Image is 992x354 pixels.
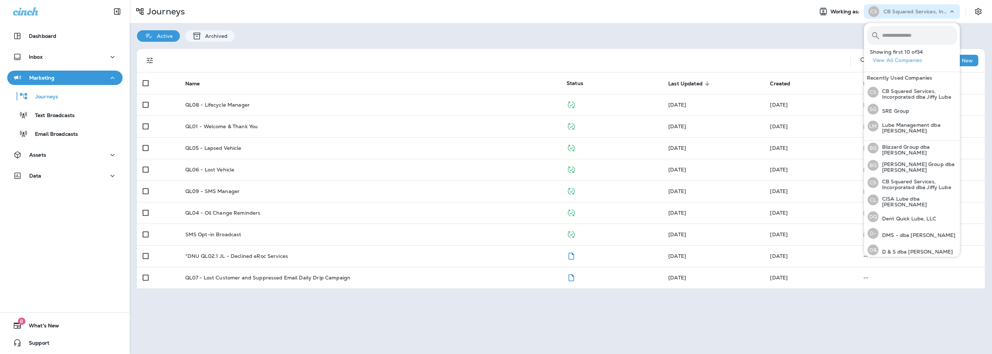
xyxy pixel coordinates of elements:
span: Draft [567,274,576,280]
p: Showing first 10 of 34 [870,49,960,55]
button: Text Broadcasts [7,107,123,122]
td: [DATE] [858,159,985,180]
span: Created [770,81,790,87]
p: Archived [201,33,227,39]
span: Last Triggered [863,81,899,87]
div: CS [868,6,879,17]
span: J-P Scoville [668,188,686,194]
div: D- [868,228,878,239]
button: DQDent Quick Lube, LLC [864,209,960,225]
p: QL01 - Welcome & Thank You [185,124,258,129]
span: Published [567,144,576,151]
button: Search Journeys [856,53,871,68]
span: Status [567,80,583,86]
span: Developer Integrations [668,102,686,108]
p: Inbox [29,54,43,60]
span: Last Updated [668,81,703,87]
span: Working as: [831,9,861,15]
div: BG [868,143,878,153]
p: Marketing [29,75,54,81]
button: Dashboard [7,29,123,43]
p: Assets [29,152,46,158]
button: BGBlizzard Group dba [PERSON_NAME] [864,139,960,157]
p: *DNU QL02.1 JL - Declined eRoc Services [185,253,288,259]
button: LMLube Management dba [PERSON_NAME] [864,117,960,135]
span: J-P Scoville [770,145,788,151]
span: Created [770,80,800,87]
p: Email Broadcasts [28,131,78,138]
span: J-P Scoville [668,210,686,216]
p: Journeys [28,94,58,100]
p: CB Squared Services, Incorporated dba Jiffy Lube [878,179,957,190]
p: Lube Management dba [PERSON_NAME] [878,122,957,134]
button: CSCB Squared Services, Incorporated dba Jiffy Lube [864,84,960,101]
p: QL04 - Oil Change Reminders [185,210,261,216]
p: Text Broadcasts [28,112,75,119]
span: J-P Scoville [668,145,686,151]
span: Name [185,80,209,87]
p: CB Squared Services, Incorporated dba Jiffy Lube [883,9,948,14]
button: 8What's New [7,318,123,333]
span: J-P Scoville [770,274,788,281]
td: [DATE] [858,137,985,159]
p: CB Squared Services, Incorporated dba Jiffy Lube [878,88,957,100]
p: CISA Lube dba [PERSON_NAME] [878,196,957,207]
p: Data [29,173,41,179]
div: SG [868,104,878,115]
button: BG[PERSON_NAME] Group dba [PERSON_NAME] [864,157,960,174]
span: J-P Scoville [668,231,686,238]
p: QL07 - Lost Customer and Suppressed Email Daily Drip Campaign [185,275,351,281]
span: Published [567,230,576,237]
span: Published [567,187,576,194]
td: [DATE] [858,180,985,202]
span: J-P Scoville [668,253,686,259]
button: Collapse Sidebar [107,4,127,19]
p: Active [153,33,173,39]
button: CSCB Squared Services, Incorporated dba Jiffy Lube [864,174,960,191]
span: What's New [22,323,59,331]
span: Support [22,340,49,349]
button: D&D & S dba [PERSON_NAME] [864,242,960,258]
span: J-P Scoville [770,210,788,216]
p: New [962,58,973,63]
span: J-P Scoville [770,188,788,194]
p: QL09 - SMS Manager [185,188,240,194]
span: Developer Integrations [668,123,686,130]
p: SMS Opt-in Broadcast [185,232,242,237]
span: J-P Scoville [770,166,788,173]
button: D-DMS - dba [PERSON_NAME] [864,225,960,242]
p: [PERSON_NAME] Group dba [PERSON_NAME] [878,161,957,173]
div: CL [868,194,878,205]
button: View All Companies [870,55,960,66]
p: SRE Group [878,108,909,114]
button: Settings [972,5,985,18]
button: Email Broadcasts [7,126,123,141]
span: J-P Scoville [770,231,788,238]
span: J-P Scoville [668,166,686,173]
button: Assets [7,148,123,162]
div: CS [868,87,878,98]
p: Journeys [144,6,185,17]
td: [DATE] [858,116,985,137]
button: Journeys [7,89,123,104]
span: Published [567,122,576,129]
span: J-P Scoville [770,253,788,259]
p: -- [863,275,979,281]
span: Published [567,101,576,107]
button: Filters [143,53,157,68]
span: Published [567,209,576,215]
span: J-P Scoville [668,274,686,281]
span: J-P Scoville [770,123,788,130]
span: Last Triggered [863,80,909,87]
div: BG [868,160,878,171]
button: Marketing [7,71,123,85]
td: [DATE] [858,94,985,116]
span: Published [567,166,576,172]
p: Blizzard Group dba [PERSON_NAME] [878,144,957,156]
button: SGSRE Group [864,101,960,117]
button: Inbox [7,50,123,64]
div: DQ [868,211,878,222]
p: DMS - dba [PERSON_NAME] [878,232,955,238]
div: LM [868,121,878,131]
span: Name [185,81,200,87]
